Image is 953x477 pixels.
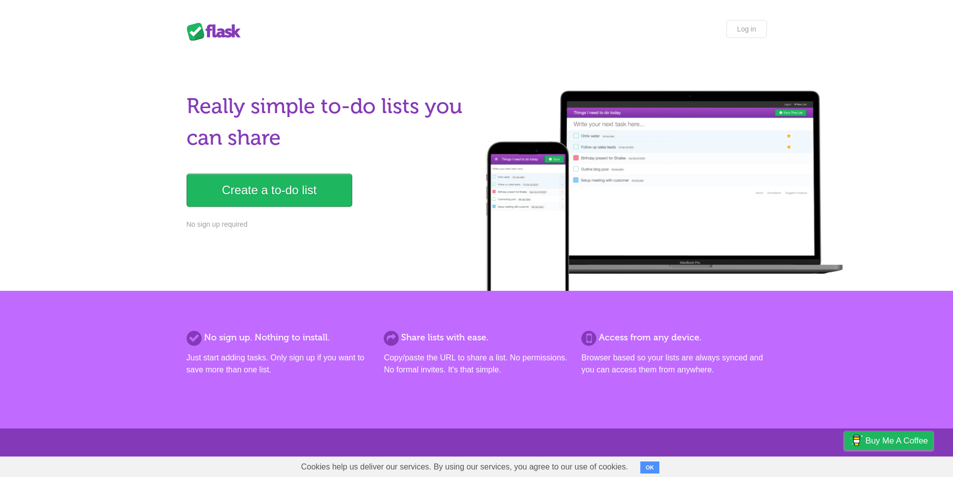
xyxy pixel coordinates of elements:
[384,331,569,344] h2: Share lists with ease.
[187,219,471,230] p: No sign up required
[187,91,471,154] h1: Really simple to-do lists you can share
[384,352,569,376] p: Copy/paste the URL to share a list. No permissions. No formal invites. It's that simple.
[581,331,766,344] h2: Access from any device.
[640,461,660,473] button: OK
[581,352,766,376] p: Browser based so your lists are always synced and you can access them from anywhere.
[865,432,928,449] span: Buy me a coffee
[187,174,352,207] a: Create a to-do list
[187,352,372,376] p: Just start adding tasks. Only sign up if you want to save more than one list.
[726,20,766,38] a: Log in
[844,431,933,450] a: Buy me a coffee
[849,432,863,449] img: Buy me a coffee
[187,23,247,41] div: Flask Lists
[187,331,372,344] h2: No sign up. Nothing to install.
[291,457,638,477] span: Cookies help us deliver our services. By using our services, you agree to our use of cookies.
